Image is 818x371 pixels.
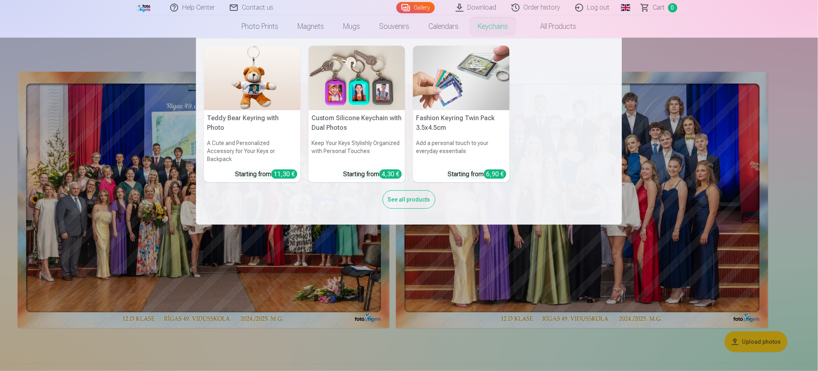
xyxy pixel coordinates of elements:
span: 0 [668,3,677,12]
div: 4,30 € [380,169,402,179]
img: Teddy Bear Keyring with Photo [204,46,301,110]
div: Starting from [344,169,402,179]
span: Сart [653,3,665,12]
div: See all products [383,190,436,209]
a: Mugs [334,15,370,38]
a: Keychains [468,15,518,38]
a: Custom Silicone Keychain with Dual PhotosCustom Silicone Keychain with Dual PhotosKeep Your Keys ... [309,46,405,182]
a: Gallery [396,2,435,13]
div: Starting from [448,169,506,179]
a: Photo prints [232,15,288,38]
h6: Keep Your Keys Stylishly Organized with Personal Touches [309,136,405,166]
h5: Teddy Bear Keyring with Photo [204,110,301,136]
a: Teddy Bear Keyring with PhotoTeddy Bear Keyring with PhotoA Cute and Personalized Accessory for Y... [204,46,301,182]
a: All products [518,15,586,38]
div: 6,90 € [484,169,506,179]
a: Fashion Keyring Twin Pack 3.5x4.5cmFashion Keyring Twin Pack 3.5x4.5cmAdd a personal touch to you... [413,46,510,182]
div: Starting from [235,169,297,179]
img: Fashion Keyring Twin Pack 3.5x4.5cm [413,46,510,110]
a: Calendars [419,15,468,38]
h6: Add a personal touch to your everyday essentials [413,136,510,166]
h6: A Cute and Personalized Accessory for Your Keys or Backpack [204,136,301,166]
h5: Custom Silicone Keychain with Dual Photos [309,110,405,136]
a: Souvenirs [370,15,419,38]
img: Custom Silicone Keychain with Dual Photos [309,46,405,110]
a: Magnets [288,15,334,38]
img: /fa1 [136,3,152,12]
h5: Fashion Keyring Twin Pack 3.5x4.5cm [413,110,510,136]
div: 11,30 € [271,169,297,179]
a: See all products [383,195,436,203]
